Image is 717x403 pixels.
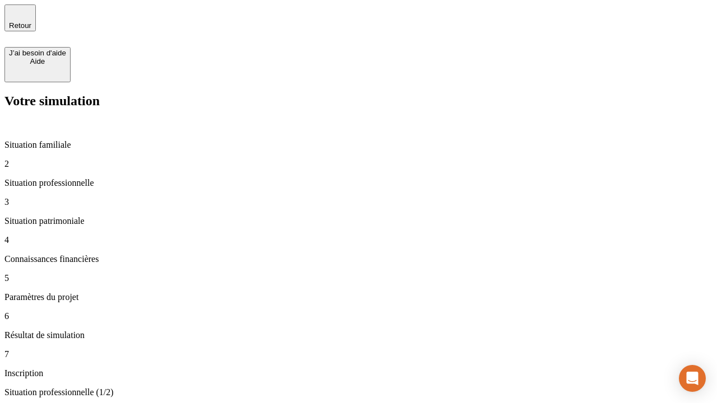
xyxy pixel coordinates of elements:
p: Situation professionnelle [4,178,713,188]
p: Situation professionnelle (1/2) [4,387,713,397]
p: Situation patrimoniale [4,216,713,226]
p: 3 [4,197,713,207]
p: Inscription [4,368,713,378]
button: Retour [4,4,36,31]
div: J’ai besoin d'aide [9,49,66,57]
p: 7 [4,349,713,359]
div: Open Intercom Messenger [679,365,706,392]
button: J’ai besoin d'aideAide [4,47,71,82]
h2: Votre simulation [4,93,713,109]
p: Paramètres du projet [4,292,713,302]
p: 2 [4,159,713,169]
p: 6 [4,311,713,321]
p: 4 [4,235,713,245]
p: Résultat de simulation [4,330,713,340]
p: Connaissances financières [4,254,713,264]
p: Situation familiale [4,140,713,150]
p: 5 [4,273,713,283]
span: Retour [9,21,31,30]
div: Aide [9,57,66,65]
